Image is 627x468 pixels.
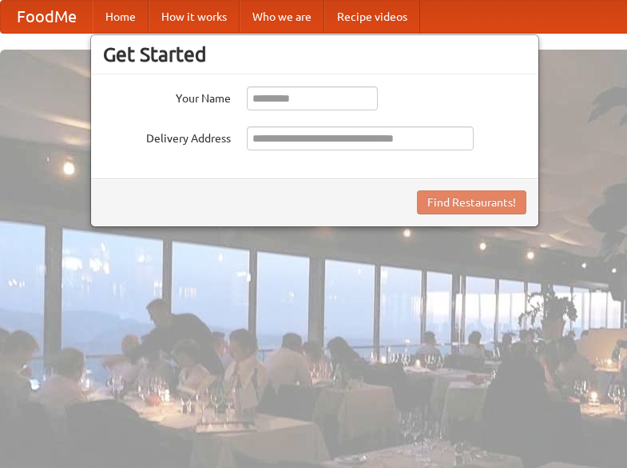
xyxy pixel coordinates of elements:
[103,42,526,66] h3: Get Started
[149,1,240,33] a: How it works
[103,86,231,106] label: Your Name
[324,1,420,33] a: Recipe videos
[103,126,231,146] label: Delivery Address
[240,1,324,33] a: Who we are
[93,1,149,33] a: Home
[1,1,93,33] a: FoodMe
[417,190,526,214] button: Find Restaurants!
